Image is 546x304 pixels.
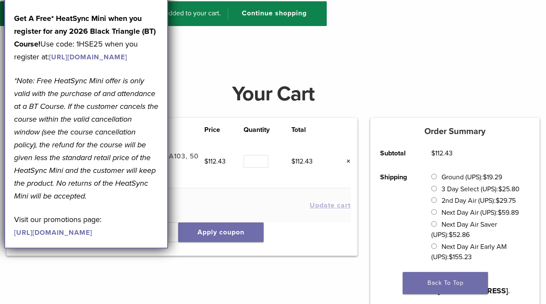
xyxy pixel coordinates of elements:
[14,76,158,201] em: *Note: Free HeatSync Mini offer is only valid with the purchase of and attendance at a BT Course....
[204,157,226,166] bdi: 112.43
[431,220,497,239] label: Next Day Air Saver (UPS):
[431,243,507,261] label: Next Day Air Early AM (UPS):
[498,208,502,217] span: $
[496,196,500,205] span: $
[370,126,540,137] h5: Order Summary
[244,125,291,135] th: Quantity
[431,149,453,158] bdi: 112.43
[291,157,295,166] span: $
[441,173,502,181] label: Ground (UPS):
[14,14,156,49] strong: Get A Free* HeatSync Mini when you register for any 2026 Black Triangle (BT) Course!
[310,202,351,209] button: Update cart
[441,208,519,217] label: Next Day Air (UPS):
[449,253,472,261] bdi: 155.23
[14,12,158,63] p: Use code: 1HSE25 when you register at:
[431,149,435,158] span: $
[498,185,502,193] span: $
[204,125,244,135] th: Price
[483,173,487,181] span: $
[403,272,488,294] a: Back To Top
[370,141,421,165] th: Subtotal
[449,231,453,239] span: $
[340,156,351,167] a: Remove this item
[441,196,516,205] label: 2nd Day Air (UPS):
[291,157,313,166] bdi: 112.43
[496,196,516,205] bdi: 29.75
[49,53,127,61] a: [URL][DOMAIN_NAME]
[498,208,519,217] bdi: 59.89
[204,157,208,166] span: $
[449,231,470,239] bdi: 52.86
[498,185,520,193] bdi: 25.80
[14,228,92,237] a: [URL][DOMAIN_NAME]
[449,253,453,261] span: $
[14,213,158,239] p: Visit our promotions page:
[291,125,331,135] th: Total
[483,173,502,181] bdi: 19.29
[441,185,520,193] label: 3 Day Select (UPS):
[178,222,264,242] button: Apply coupon
[228,8,313,19] a: Continue shopping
